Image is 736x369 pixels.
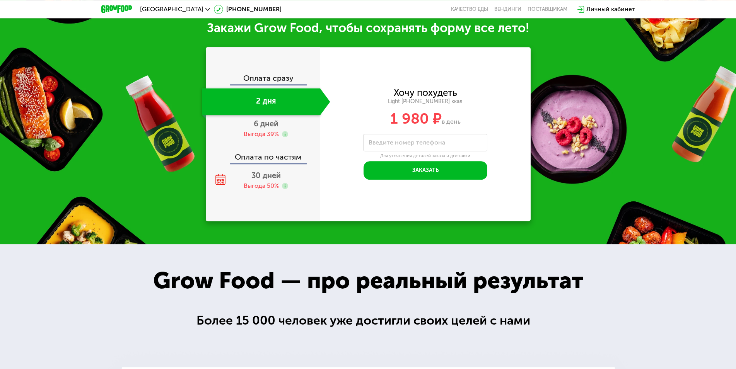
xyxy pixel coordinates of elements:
[251,171,281,180] span: 30 дней
[442,118,461,125] span: в день
[196,311,540,330] div: Более 15 000 человек уже достигли своих целей с нами
[254,119,278,128] span: 6 дней
[364,153,487,159] div: Для уточнения деталей заказа и доставки
[207,74,320,84] div: Оплата сразу
[136,263,600,298] div: Grow Food — про реальный результат
[214,5,282,14] a: [PHONE_NUMBER]
[451,6,488,12] a: Качество еды
[390,110,442,128] span: 1 980 ₽
[586,5,635,14] div: Личный кабинет
[140,6,203,12] span: [GEOGRAPHIC_DATA]
[244,182,279,190] div: Выгода 50%
[494,6,521,12] a: Вендинги
[364,161,487,180] button: Заказать
[320,98,531,105] div: Light [PHONE_NUMBER] ккал
[394,88,457,97] div: Хочу похудеть
[244,130,279,138] div: Выгода 39%
[528,6,567,12] div: поставщикам
[207,145,320,163] div: Оплата по частям
[369,140,445,145] label: Введите номер телефона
